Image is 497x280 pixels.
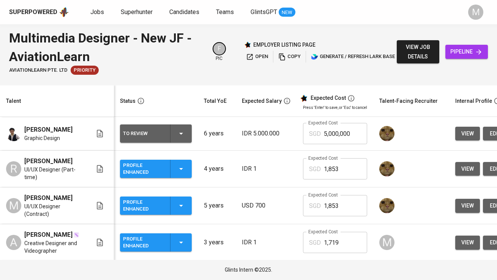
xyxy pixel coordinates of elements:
div: Multimedia Designer - New JF - AviationLearn [9,29,204,66]
div: Profile Enhanced [123,197,164,214]
img: ec6c0910-f960-4a00-a8f8-c5744e41279e.jpg [379,126,394,141]
a: pipeline [445,45,488,59]
span: [PERSON_NAME] [24,193,73,203]
img: Ibrahim Jordan [6,126,21,141]
div: Expected Salary [242,96,282,106]
span: Jobs [90,8,104,16]
img: glints_star.svg [300,94,308,102]
button: Profile Enhanced [120,160,192,178]
div: F [213,42,226,55]
a: Candidates [169,8,201,17]
a: Superhunter [121,8,154,17]
p: IDR 5.000.000 [242,129,291,138]
button: lark generate / refresh lark base [309,51,397,63]
span: view [461,238,474,247]
button: view [455,236,480,250]
button: To Review [120,124,192,143]
span: [PERSON_NAME] [24,157,73,166]
p: 5 years [204,201,230,210]
span: view job details [403,42,433,61]
img: Glints Star [244,41,251,48]
p: SGD [309,165,321,174]
a: Teams [216,8,235,17]
span: view [461,164,474,174]
button: Profile Enhanced [120,233,192,252]
p: USD 700 [242,201,291,210]
div: Internal Profile [455,96,492,106]
p: SGD [309,201,321,211]
span: Creative Designer and Videographer [24,239,83,255]
div: M [379,235,394,250]
span: Candidates [169,8,199,16]
span: Teams [216,8,234,16]
img: magic_wand.svg [73,232,79,238]
div: Expected Cost [311,95,346,102]
a: GlintsGPT NEW [251,8,295,17]
button: open [244,51,270,63]
button: view [455,162,480,176]
span: open [246,52,268,61]
span: Graphic Design [24,134,60,142]
p: 3 years [204,238,230,247]
button: view [455,127,480,141]
span: UI/UX Designer (Part-time) [24,166,83,181]
p: IDR 1 [242,238,291,247]
img: ec6c0910-f960-4a00-a8f8-c5744e41279e.jpg [379,161,394,176]
div: Profile Enhanced [123,160,164,177]
div: pic [213,42,226,62]
div: Superpowered [9,8,57,17]
span: view [461,201,474,211]
div: Talent [6,96,21,106]
img: ec6c0910-f960-4a00-a8f8-c5744e41279e.jpg [379,198,394,213]
a: Superpoweredapp logo [9,6,69,18]
div: M [468,5,483,20]
img: app logo [59,6,69,18]
p: SGD [309,129,321,138]
div: R [6,161,21,176]
a: Jobs [90,8,106,17]
div: Status [120,96,136,106]
span: Priority [71,67,99,74]
span: Superhunter [121,8,153,16]
span: NEW [279,9,295,16]
p: IDR 1 [242,164,291,173]
p: employer listing page [253,41,316,49]
div: Talent-Facing Recruiter [379,96,438,106]
button: view [455,199,480,213]
button: Profile Enhanced [120,197,192,215]
span: Aviationlearn Pte. Ltd [9,67,68,74]
img: lark [311,53,319,61]
div: New Job received from Demand Team [71,66,99,75]
span: [PERSON_NAME] [24,125,73,134]
div: Total YoE [204,96,227,106]
span: generate / refresh lark base [311,52,395,61]
p: 4 years [204,164,230,173]
span: [PERSON_NAME] [24,230,73,239]
button: view job details [397,40,439,63]
div: Profile Enhanced [123,234,164,251]
span: GlintsGPT [251,8,277,16]
div: To Review [123,129,164,138]
p: 6 years [204,129,230,138]
div: M [6,198,21,213]
p: Press 'Enter' to save, or 'Esc' to cancel [303,105,367,110]
button: copy [276,51,303,63]
span: view [461,129,474,138]
span: UI/UX Designer (Contract) [24,203,83,218]
span: copy [278,52,301,61]
span: pipeline [451,47,482,57]
div: A [6,235,21,250]
p: SGD [309,238,321,247]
